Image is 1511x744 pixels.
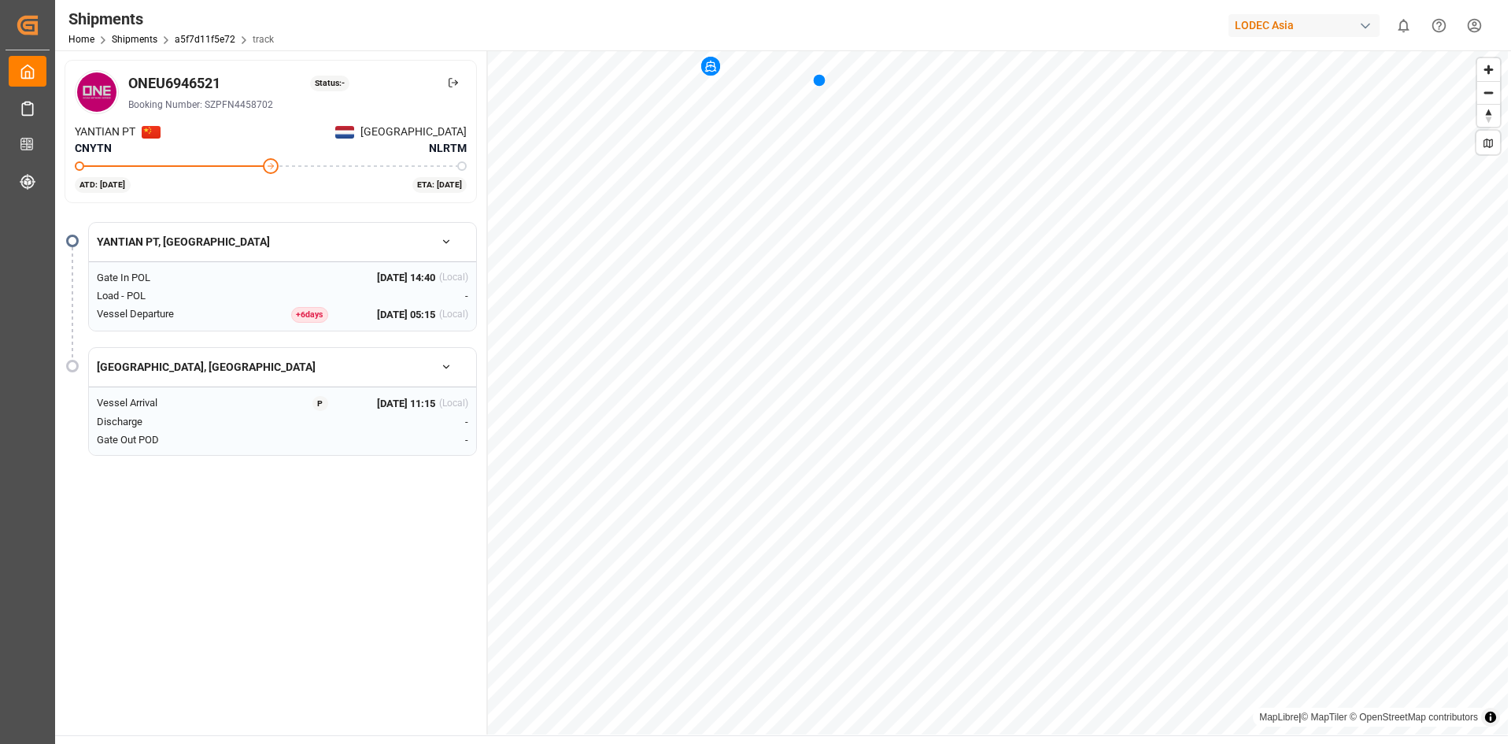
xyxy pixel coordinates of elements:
a: Home [68,34,94,45]
button: Zoom out [1477,81,1500,104]
img: Netherlands [335,126,354,139]
canvas: Map [488,50,1508,735]
button: Zoom in [1477,58,1500,81]
button: YANTIAN PT, [GEOGRAPHIC_DATA] [89,228,476,256]
div: P [312,396,328,412]
div: + 6 day s [291,307,328,323]
div: ATD: [DATE] [75,177,131,193]
span: NLRTM [429,140,467,157]
button: LODEC Asia [1228,10,1386,40]
a: MapLibre [1259,712,1299,723]
button: Reset bearing to north [1477,104,1500,127]
img: Netherlands [142,126,161,139]
button: Help Center [1421,8,1457,43]
div: Vessel Departure [97,306,235,323]
span: [DATE] 05:15 [377,307,435,323]
div: (Local) [439,307,468,323]
div: - [345,288,468,304]
button: show 0 new notifications [1386,8,1421,43]
span: CNYTN [75,142,112,154]
div: ETA: [DATE] [412,177,467,193]
div: Discharge [97,414,235,430]
div: - [345,414,468,430]
summary: Toggle attribution [1481,708,1500,727]
a: Shipments [112,34,157,45]
span: [DATE] 11:15 [377,396,435,412]
div: Map marker [701,57,720,76]
div: Booking Number: SZPFN4458702 [128,98,467,112]
a: © OpenStreetMap contributors [1350,712,1478,723]
div: ONEU6946521 [128,72,220,94]
img: Carrier Logo [77,72,116,112]
div: Map marker [813,72,826,87]
a: a5f7d11f5e72 [175,34,235,45]
button: P [296,395,345,412]
div: Gate In POL [97,270,235,286]
span: [DATE] 14:40 [377,270,435,286]
a: © MapTiler [1301,712,1347,723]
div: (Local) [439,270,468,286]
span: [GEOGRAPHIC_DATA] [360,124,467,140]
div: - [345,432,468,448]
div: Gate Out POD [97,432,235,448]
div: Shipments [68,7,274,31]
div: Load - POL [97,288,235,304]
div: Vessel Arrival [97,395,235,412]
button: [GEOGRAPHIC_DATA], [GEOGRAPHIC_DATA] [89,353,476,381]
div: (Local) [439,396,468,412]
div: LODEC Asia [1228,14,1380,37]
div: Status: - [310,76,350,91]
span: YANTIAN PT [75,124,135,140]
div: | [1259,709,1478,725]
